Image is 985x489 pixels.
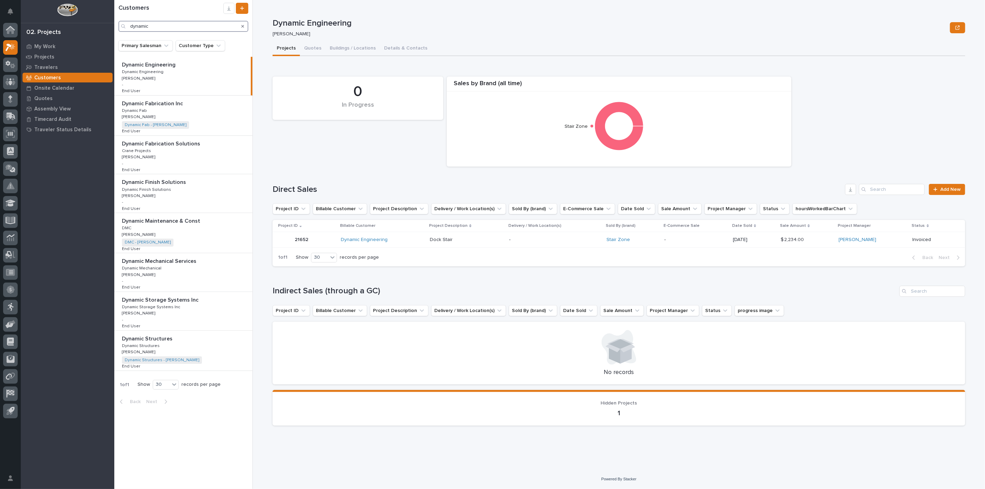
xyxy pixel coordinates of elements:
p: Quotes [34,96,53,102]
a: Customers [21,72,114,83]
button: Notifications [3,4,18,19]
a: Assembly View [21,104,114,114]
p: Timecard Audit [34,116,71,123]
a: [PERSON_NAME] [839,237,877,243]
p: Dynamic Engineering [273,18,947,28]
a: Add New [929,184,965,195]
button: Date Sold [618,203,655,214]
a: Dynamic Storage Systems IncDynamic Storage Systems Inc Dynamic Storage Systems IncDynamic Storage... [114,292,252,331]
a: Projects [21,52,114,62]
button: Details & Contacts [380,42,432,56]
span: Hidden Projects [601,401,637,406]
img: Workspace Logo [57,3,78,16]
button: Project Manager [704,203,757,214]
p: No records [281,369,957,376]
p: Status [912,222,925,230]
button: Delivery / Work Location(s) [431,203,506,214]
button: Status [760,203,790,214]
button: Project Description [370,203,428,214]
p: Onsite Calendar [34,85,74,91]
div: 30 [153,381,170,388]
p: Traveler Status Details [34,127,91,133]
button: hoursWorkedBarChart [792,203,857,214]
span: Add New [940,187,961,192]
h1: Customers [118,5,223,12]
p: - [122,318,123,322]
button: Billable Customer [313,305,367,316]
p: Invoiced [913,237,954,243]
p: records per page [181,382,221,388]
p: [PERSON_NAME] [122,192,157,198]
button: Buildings / Locations [326,42,380,56]
button: E-Commerce Sale [560,203,615,214]
input: Search [859,184,925,195]
button: progress image [735,305,784,316]
p: Dynamic Fab [122,107,148,113]
text: Stair Zone [565,124,588,129]
p: Sold By (brand) [606,222,636,230]
a: Dynamic Fabrication IncDynamic Fabrication Inc Dynamic FabDynamic Fab [PERSON_NAME][PERSON_NAME] ... [114,96,252,136]
p: [PERSON_NAME] [122,113,157,119]
a: Dynamic Fab - [PERSON_NAME] [125,123,186,127]
p: End User [122,322,142,329]
p: - [122,200,123,205]
p: Dynamic Finish Solutions [122,186,172,192]
p: - [122,279,123,284]
a: Dynamic Finish SolutionsDynamic Finish Solutions Dynamic Finish SolutionsDynamic Finish Solutions... [114,174,252,213]
p: $ 2,234.00 [781,235,805,243]
p: End User [122,284,142,290]
p: [PERSON_NAME] [122,348,157,355]
a: Dynamic EngineeringDynamic Engineering Dynamic EngineeringDynamic Engineering [PERSON_NAME][PERSO... [114,57,252,96]
button: Back [114,399,143,405]
span: Back [126,399,141,405]
button: Project Description [370,305,428,316]
button: Date Sold [560,305,597,316]
div: Sales by Brand (all time) [447,80,791,91]
p: Dock Stair [430,235,454,243]
p: - [122,82,123,87]
button: Customer Type [176,40,225,51]
button: Back [907,255,936,261]
span: Next [939,255,954,261]
p: Dynamic Maintenance & Const [122,216,202,224]
p: Dynamic Structures [122,334,174,342]
button: Primary Salesman [118,40,173,51]
span: Next [146,399,161,405]
p: Crane Projects [122,147,152,153]
div: In Progress [284,101,432,116]
p: Project Description [429,222,468,230]
p: DMC [122,224,133,231]
p: [PERSON_NAME] [122,271,157,277]
p: [DATE] [733,237,775,243]
button: Next [936,255,965,261]
div: 02. Projects [26,29,61,36]
h1: Direct Sales [273,185,842,195]
p: Dynamic Storage Systems Inc [122,303,181,310]
button: Billable Customer [313,203,367,214]
button: Projects [273,42,300,56]
p: End User [122,87,142,94]
p: End User [122,245,142,251]
p: Billable Customer [340,222,375,230]
a: Dynamic Engineering [341,237,388,243]
h1: Indirect Sales (through a GC) [273,286,897,296]
p: Sale Amount [780,222,806,230]
p: [PERSON_NAME] [273,31,944,37]
a: Dynamic Structures - [PERSON_NAME] [125,358,199,363]
p: [PERSON_NAME] [122,310,157,316]
a: Dynamic Mechanical ServicesDynamic Mechanical Services Dynamic MechanicalDynamic Mechanical [PERS... [114,253,252,292]
a: Quotes [21,93,114,104]
a: Travelers [21,62,114,72]
span: Back [918,255,933,261]
p: 1 of 1 [114,376,135,393]
p: Dynamic Engineering [122,68,165,74]
div: 30 [311,254,328,261]
p: Dynamic Engineering [122,60,177,68]
div: Notifications [9,8,18,19]
a: Timecard Audit [21,114,114,124]
button: Status [702,305,732,316]
div: Search [118,21,248,32]
p: End User [122,127,142,134]
button: Sold By (brand) [509,305,557,316]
